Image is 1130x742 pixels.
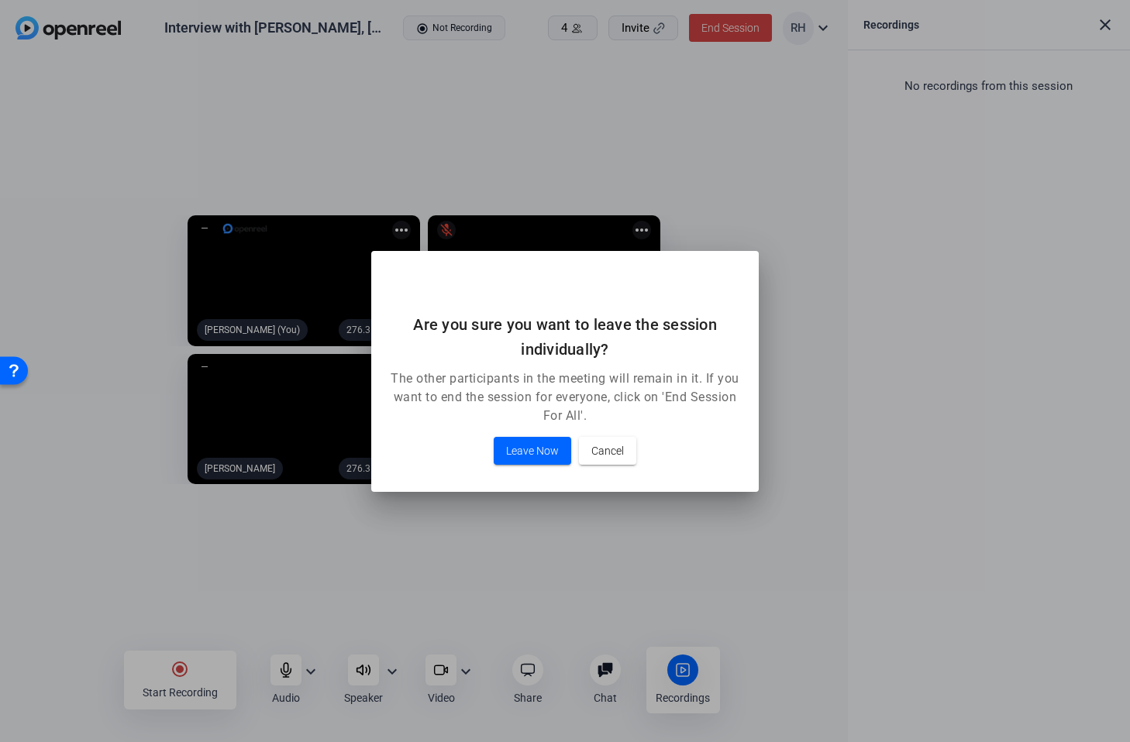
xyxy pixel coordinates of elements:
button: Cancel [579,437,636,465]
button: Leave Now [494,437,571,465]
p: The other participants in the meeting will remain in it. If you want to end the session for every... [390,369,740,425]
span: Leave Now [506,441,559,460]
h2: Are you sure you want to leave the session individually? [390,312,740,362]
span: Cancel [591,441,624,460]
